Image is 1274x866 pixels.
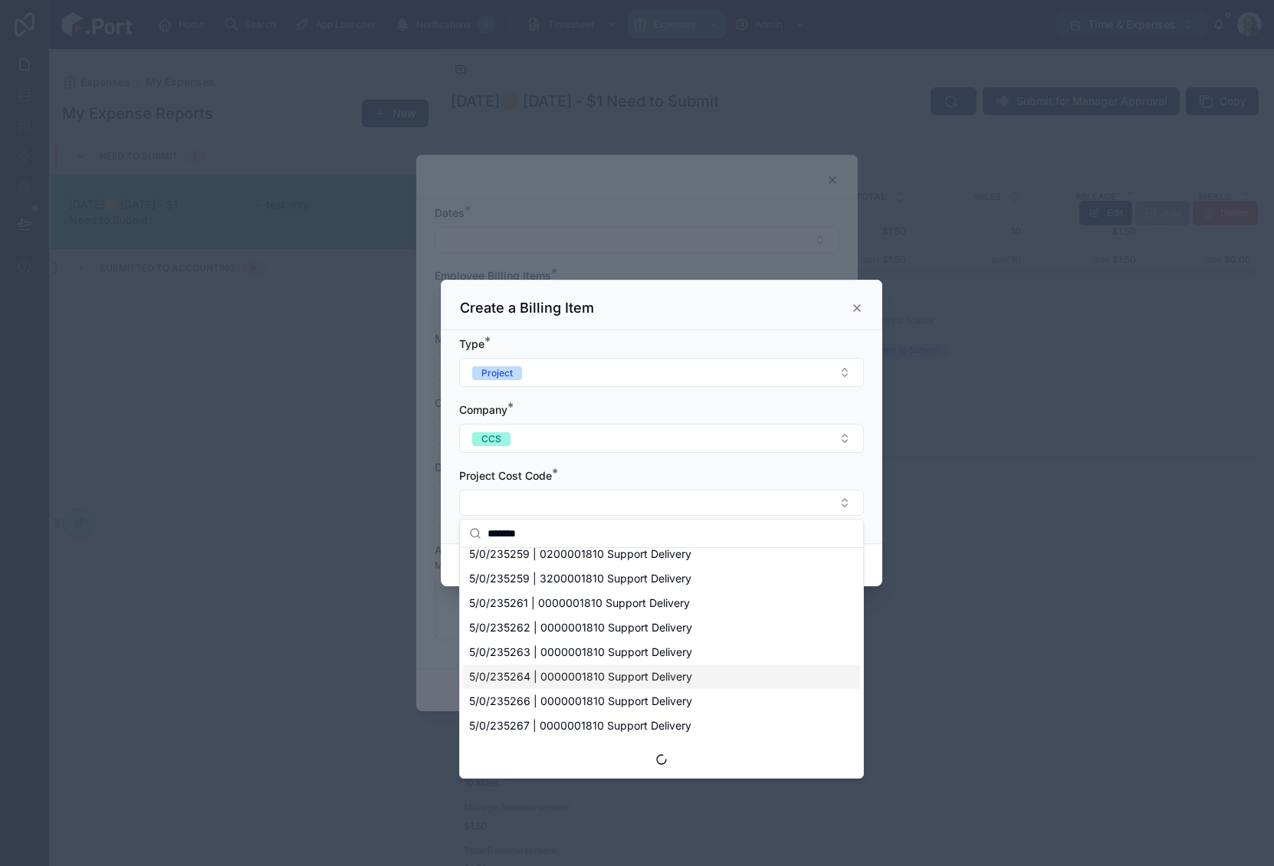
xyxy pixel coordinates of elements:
[469,718,691,733] span: 5/0/235267 | 0000001810 Support Delivery
[469,571,691,586] span: 5/0/235259 | 3200001810 Support Delivery
[469,595,690,611] span: 5/0/235261 | 0000001810 Support Delivery
[469,620,692,635] span: 5/0/235262 | 0000001810 Support Delivery
[469,546,691,562] span: 5/0/235259 | 0200001810 Support Delivery
[459,469,552,482] span: Project Cost Code
[481,432,501,446] div: CCS
[459,490,864,516] button: Select Button
[460,548,863,778] div: Suggestions
[459,358,864,387] button: Select Button
[469,669,692,684] span: 5/0/235264 | 0000001810 Support Delivery
[469,645,692,660] span: 5/0/235263 | 0000001810 Support Delivery
[460,299,594,317] h3: Create a Billing Item
[459,337,484,350] span: Type
[459,424,864,453] button: Select Button
[481,366,513,380] div: Project
[459,403,507,416] span: Company
[469,694,692,709] span: 5/0/235266 | 0000001810 Support Delivery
